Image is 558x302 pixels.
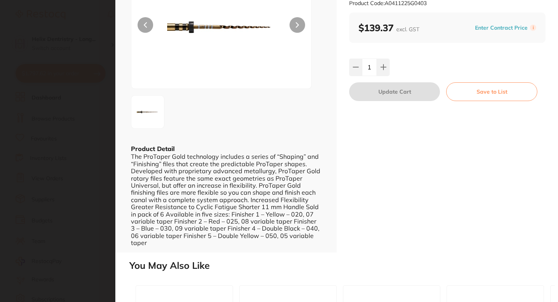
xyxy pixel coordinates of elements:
[396,26,419,33] span: excl. GST
[129,260,555,271] h2: You May Also Like
[134,98,162,126] img: Y2stMS5qcGc
[349,82,440,101] button: Update Cart
[446,82,537,101] button: Save to List
[530,25,536,31] label: i
[473,24,530,32] button: Enter Contract Price
[131,145,175,153] b: Product Detail
[358,22,419,34] b: $139.37
[131,153,321,246] div: The ProTaper Gold technology includes a series of “Shaping” and “Finishing” files that create the...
